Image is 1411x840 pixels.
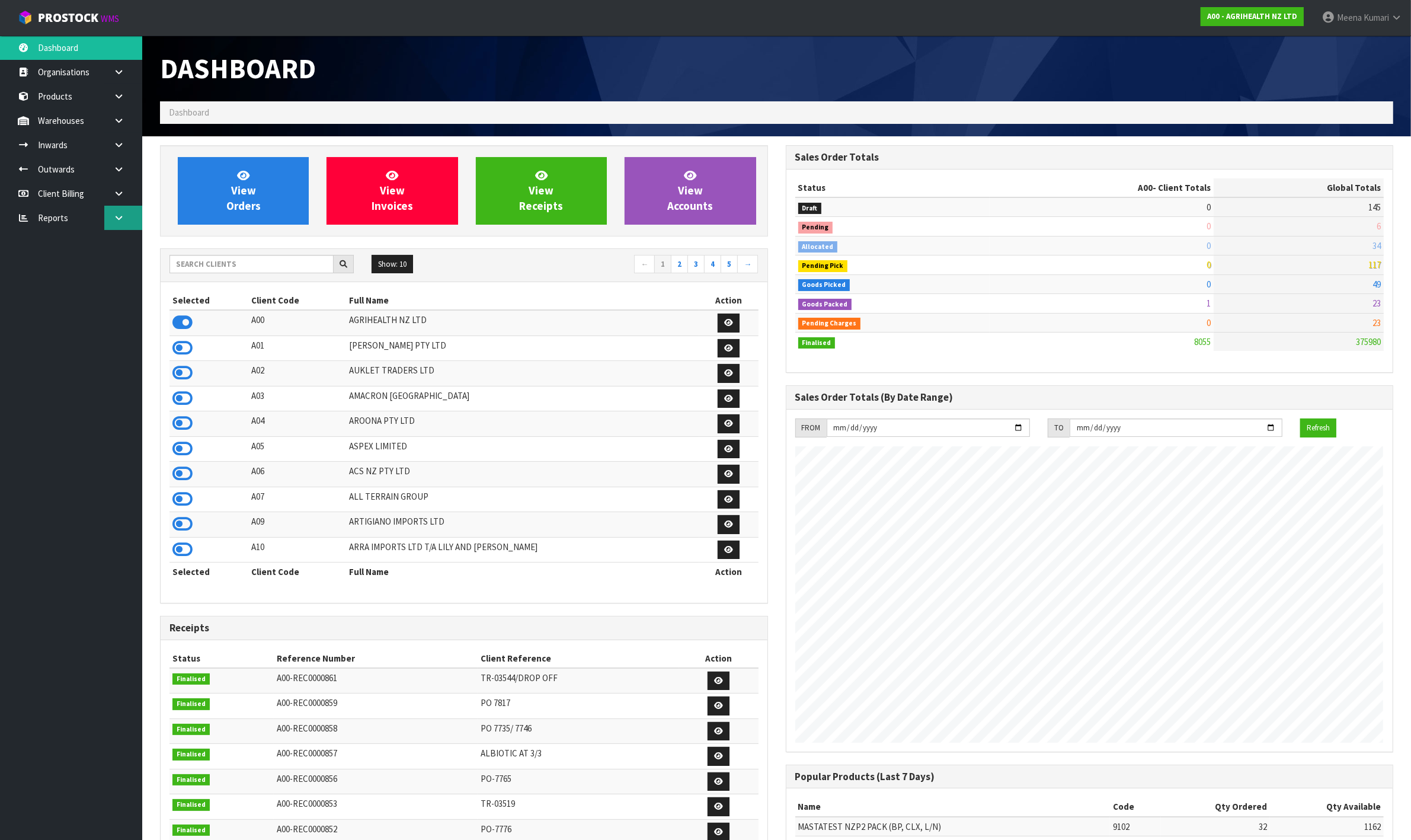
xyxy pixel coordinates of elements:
[798,318,861,330] span: Pending Charges
[248,386,346,411] td: A03
[478,649,679,668] th: Client Reference
[1110,817,1161,836] td: 9102
[795,817,1110,836] td: MASTATEST NZP2 PACK (BP, CLX, L/N)
[372,255,413,274] button: Show: 10
[248,310,346,336] td: A00
[654,255,671,274] a: 1
[721,255,738,274] a: 5
[327,157,457,225] a: ViewInvoices
[1368,259,1381,270] span: 117
[346,336,699,361] td: [PERSON_NAME] PTY LTD
[798,203,822,215] span: Draft
[1372,279,1381,290] span: 49
[1207,279,1211,290] span: 0
[795,392,1384,403] h3: Sales Order Totals (By Date Range)
[481,798,515,809] span: TR-03519
[277,672,337,684] span: A00-REC0000861
[1138,182,1153,193] span: A00
[346,310,699,336] td: AGRIHEALTH NZ LTD
[169,291,248,310] th: Selected
[169,649,274,668] th: Status
[481,723,532,734] span: PO 7735/ 7746
[737,255,758,274] a: →
[476,157,607,225] a: ViewReceipts
[1207,11,1297,21] strong: A00 - AGRIHEALTH NZ LTD
[1337,12,1362,23] span: Meena
[1207,298,1211,309] span: 1
[704,255,721,274] a: 4
[1207,202,1211,213] span: 0
[687,255,705,274] a: 3
[634,255,655,274] a: ←
[172,749,210,761] span: Finalised
[671,255,688,274] a: 2
[346,436,699,462] td: ASPEX LIMITED
[795,419,827,437] div: FROM
[248,512,346,538] td: A09
[798,279,850,291] span: Goods Picked
[1201,7,1304,26] a: A00 - AGRIHEALTH NZ LTD
[169,622,759,634] h3: Receipts
[473,255,759,276] nav: Page navigation
[1372,240,1381,251] span: 34
[346,537,699,563] td: ARRA IMPORTS LTD T/A LILY AND [PERSON_NAME]
[346,563,699,582] th: Full Name
[346,291,699,310] th: Full Name
[1161,797,1270,816] th: Qty Ordered
[699,291,759,310] th: Action
[248,291,346,310] th: Client Code
[1048,419,1070,437] div: TO
[1214,178,1384,197] th: Global Totals
[172,724,210,736] span: Finalised
[1194,336,1211,347] span: 8055
[277,773,337,784] span: A00-REC0000856
[1207,221,1211,232] span: 0
[277,723,337,734] span: A00-REC0000858
[248,361,346,387] td: A02
[1368,202,1381,213] span: 145
[346,386,699,411] td: AMACRON [GEOGRAPHIC_DATA]
[248,537,346,563] td: A10
[1161,817,1270,836] td: 32
[172,825,210,836] span: Finalised
[519,168,563,213] span: View Receipts
[1270,817,1384,836] td: 1162
[178,157,309,225] a: ViewOrders
[1110,797,1161,816] th: Code
[248,336,346,361] td: A01
[795,152,1384,163] h3: Sales Order Totals
[699,563,759,582] th: Action
[481,748,542,759] span: ALBIOTIC AT 3/3
[277,697,337,708] span: A00-REC0000859
[248,487,346,512] td: A07
[248,411,346,437] td: A04
[481,823,511,835] span: PO-7776
[798,241,838,253] span: Allocated
[248,563,346,582] th: Client Code
[679,649,758,668] th: Action
[172,673,210,685] span: Finalised
[1207,259,1211,270] span: 0
[1207,240,1211,251] span: 0
[798,222,833,234] span: Pending
[1356,336,1381,347] span: 375980
[101,13,119,24] small: WMS
[172,698,210,710] span: Finalised
[277,798,337,809] span: A00-REC0000853
[795,797,1110,816] th: Name
[1270,797,1384,816] th: Qty Available
[172,774,210,786] span: Finalised
[1300,419,1336,437] button: Refresh
[1377,221,1381,232] span: 6
[1372,298,1381,309] span: 23
[798,337,836,349] span: Finalised
[38,10,98,25] span: ProStock
[667,168,713,213] span: View Accounts
[172,799,210,811] span: Finalised
[346,361,699,387] td: AUKLET TRADERS LTD
[795,178,990,197] th: Status
[1364,12,1389,23] span: Kumari
[18,10,33,25] img: cube-alt.png
[169,107,209,118] span: Dashboard
[346,462,699,487] td: ACS NZ PTY LTD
